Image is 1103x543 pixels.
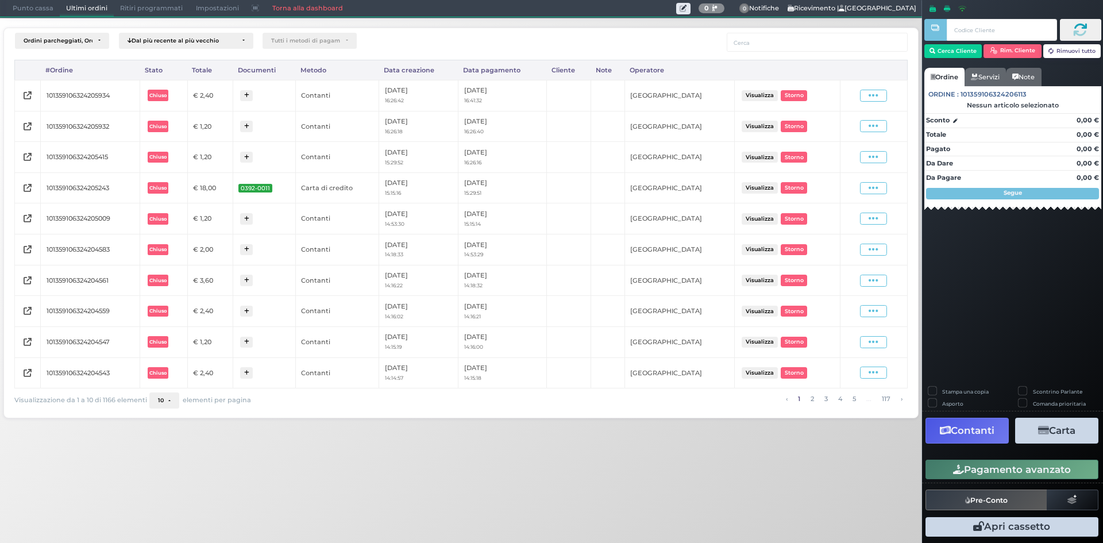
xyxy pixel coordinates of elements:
small: 14:14:57 [385,375,403,381]
div: Metodo [295,60,379,80]
small: 16:41:32 [464,97,482,103]
button: Contanti [925,418,1009,444]
td: [GEOGRAPHIC_DATA] [624,111,734,142]
strong: 0,00 € [1077,145,1099,153]
span: 10 [158,397,164,404]
td: € 1,20 [187,142,233,173]
td: € 1,20 [187,111,233,142]
span: Impostazioni [190,1,245,17]
strong: Pagato [926,145,950,153]
td: € 2,40 [187,296,233,327]
button: Dal più recente al più vecchio [119,33,253,49]
button: Storno [781,275,807,286]
td: [DATE] [458,172,547,203]
td: [DATE] [458,203,547,234]
button: Visualizza [742,244,777,255]
td: [DATE] [458,80,547,111]
span: 0392-0011 [238,184,272,192]
td: [DATE] [379,326,458,357]
td: € 2,40 [187,80,233,111]
td: Contanti [295,296,379,327]
a: alla pagina 3 [821,392,831,405]
td: [DATE] [458,296,547,327]
td: 101359106324205934 [41,80,140,111]
td: 101359106324204559 [41,296,140,327]
b: Chiuso [149,154,167,160]
td: [DATE] [379,296,458,327]
div: Cliente [547,60,591,80]
span: Ultimi ordini [60,1,114,17]
small: 15:29:51 [464,190,481,196]
td: 101359106324205415 [41,142,140,173]
td: Contanti [295,203,379,234]
strong: 0,00 € [1077,174,1099,182]
button: Visualizza [742,90,777,101]
button: Storno [781,213,807,224]
span: Visualizzazione da 1 a 10 di 1166 elementi [14,394,147,407]
a: alla pagina 1 [795,392,803,405]
small: 14:16:21 [464,313,481,319]
small: 15:29:52 [385,159,403,165]
td: [DATE] [379,111,458,142]
a: pagina successiva [897,392,905,405]
td: Contanti [295,357,379,388]
label: Comanda prioritaria [1033,400,1086,407]
td: [DATE] [379,142,458,173]
button: Storno [781,182,807,193]
td: [DATE] [379,265,458,296]
a: pagina precedente [782,392,790,405]
small: 16:26:40 [464,128,484,134]
td: [DATE] [458,234,547,265]
button: Storno [781,121,807,132]
div: Totale [187,60,233,80]
button: Rimuovi tutto [1043,44,1101,58]
small: 15:15:16 [385,190,401,196]
td: [DATE] [379,203,458,234]
strong: Sconto [926,115,950,125]
td: 101359106324204543 [41,357,140,388]
div: Documenti [233,60,295,80]
small: 14:15:19 [385,344,402,350]
button: Pre-Conto [925,490,1047,510]
td: [DATE] [458,111,547,142]
span: Punto cassa [6,1,60,17]
small: 15:15:14 [464,221,481,227]
small: 16:26:16 [464,159,481,165]
td: € 2,00 [187,234,233,265]
div: Data creazione [379,60,458,80]
b: Chiuso [149,216,167,222]
small: 14:53:30 [385,221,404,227]
label: Scontrino Parlante [1033,388,1082,395]
td: 101359106324204583 [41,234,140,265]
strong: Segue [1004,189,1022,197]
td: [DATE] [458,326,547,357]
strong: Da Pagare [926,174,961,182]
b: Chiuso [149,339,167,345]
td: [GEOGRAPHIC_DATA] [624,203,734,234]
label: Asporto [942,400,963,407]
td: [GEOGRAPHIC_DATA] [624,326,734,357]
td: € 1,20 [187,203,233,234]
a: Note [1006,68,1041,86]
td: 101359106324204547 [41,326,140,357]
button: Visualizza [742,337,777,348]
button: Visualizza [742,213,777,224]
a: Torna alla dashboard [265,1,349,17]
small: 14:18:32 [464,282,483,288]
button: Visualizza [742,121,777,132]
button: Storno [781,244,807,255]
button: Ordini parcheggiati, Ordini aperti, Ordini chiusi [15,33,109,49]
td: 101359106324205009 [41,203,140,234]
span: 0 [739,3,750,14]
button: Visualizza [742,275,777,286]
b: 0 [704,4,709,12]
div: Ordini parcheggiati, Ordini aperti, Ordini chiusi [24,37,92,44]
td: Carta di credito [295,172,379,203]
a: alla pagina 4 [835,392,845,405]
strong: 0,00 € [1077,130,1099,138]
td: [DATE] [458,357,547,388]
b: Chiuso [149,278,167,283]
span: 101359106324206113 [961,90,1027,99]
button: Apri cassetto [925,517,1098,537]
small: 14:16:22 [385,282,403,288]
